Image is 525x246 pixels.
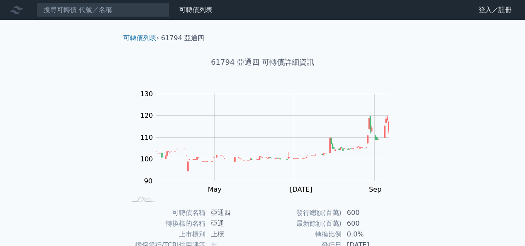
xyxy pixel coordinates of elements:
[208,185,222,193] tspan: May
[290,185,312,193] tspan: [DATE]
[206,218,263,229] td: 亞通
[161,33,204,43] li: 61794 亞通四
[342,218,399,229] td: 600
[206,207,263,218] td: 亞通四
[369,185,381,193] tspan: Sep
[263,229,342,240] td: 轉換比例
[179,6,212,14] a: 可轉債列表
[263,218,342,229] td: 最新餘額(百萬)
[206,229,263,240] td: 上櫃
[140,90,153,98] tspan: 130
[123,34,156,42] a: 可轉債列表
[140,155,153,163] tspan: 100
[472,3,518,17] a: 登入／註冊
[144,177,152,185] tspan: 90
[127,207,206,218] td: 可轉債名稱
[140,112,153,119] tspan: 120
[127,229,206,240] td: 上市櫃別
[136,90,401,210] g: Chart
[117,56,409,68] h1: 61794 亞通四 可轉債詳細資訊
[37,3,169,17] input: 搜尋可轉債 代號／名稱
[342,207,399,218] td: 600
[263,207,342,218] td: 發行總額(百萬)
[342,229,399,240] td: 0.0%
[127,218,206,229] td: 轉換標的名稱
[123,33,159,43] li: ›
[140,134,153,141] tspan: 110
